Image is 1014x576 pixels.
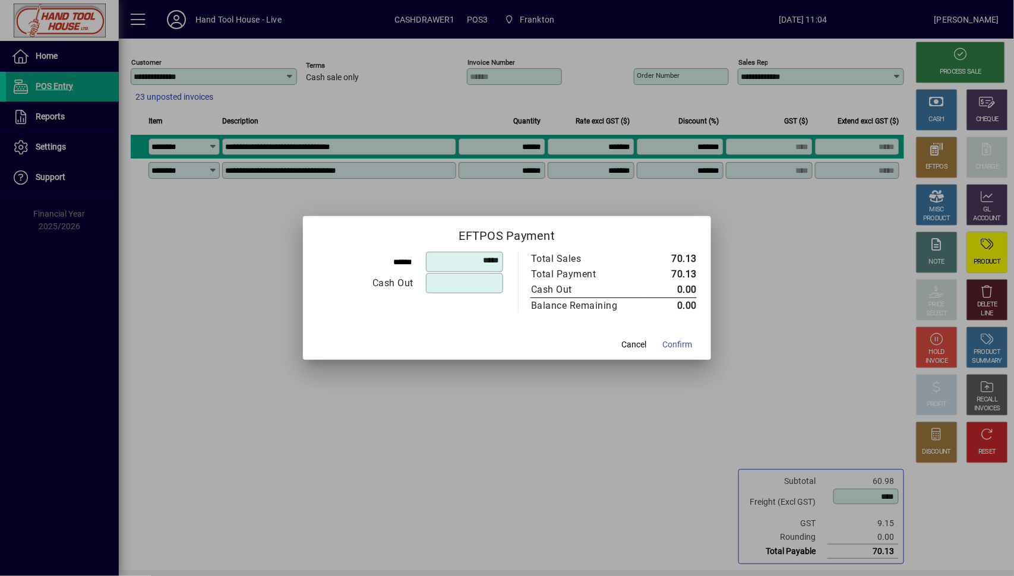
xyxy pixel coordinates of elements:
td: 0.00 [643,298,697,314]
td: 0.00 [643,282,697,298]
td: 70.13 [643,251,697,267]
span: Confirm [662,338,692,351]
button: Cancel [615,334,653,355]
span: Cancel [621,338,646,351]
div: Cash Out [318,276,413,290]
div: Cash Out [531,283,631,297]
td: Total Payment [530,267,643,282]
div: Balance Remaining [531,299,631,313]
td: 70.13 [643,267,697,282]
button: Confirm [658,334,697,355]
h2: EFTPOS Payment [303,216,711,251]
td: Total Sales [530,251,643,267]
